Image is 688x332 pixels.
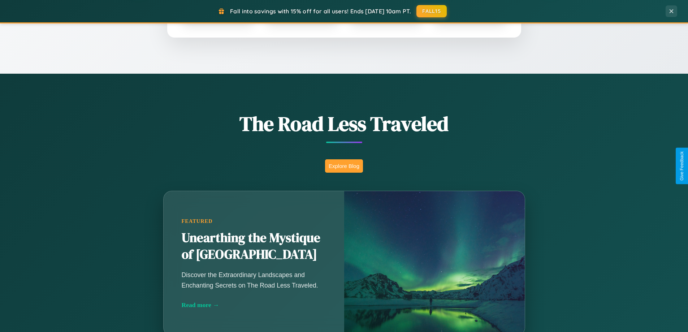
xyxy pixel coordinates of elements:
button: Explore Blog [325,159,363,173]
p: Discover the Extraordinary Landscapes and Enchanting Secrets on The Road Less Traveled. [182,270,326,290]
div: Give Feedback [679,151,684,181]
div: Read more → [182,301,326,309]
h2: Unearthing the Mystique of [GEOGRAPHIC_DATA] [182,230,326,263]
span: Fall into savings with 15% off for all users! Ends [DATE] 10am PT. [230,8,411,15]
div: Featured [182,218,326,224]
button: FALL15 [416,5,447,17]
h1: The Road Less Traveled [127,110,561,138]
